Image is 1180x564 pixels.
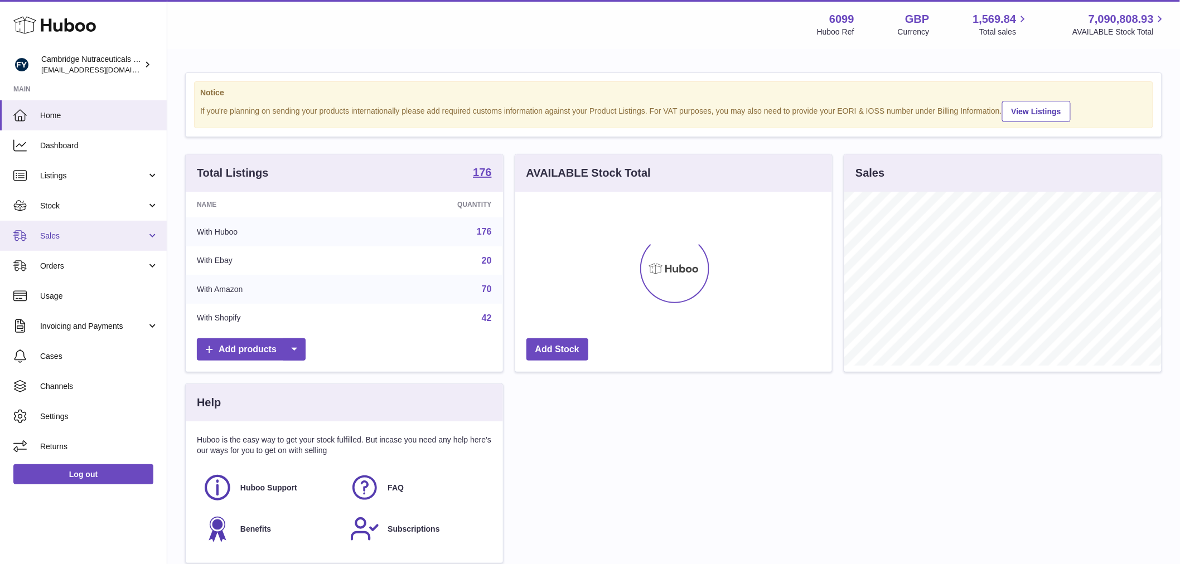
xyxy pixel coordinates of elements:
span: Stock [40,201,147,211]
td: With Huboo [186,217,359,246]
a: 176 [473,167,491,180]
td: With Ebay [186,246,359,275]
td: With Shopify [186,304,359,333]
th: Quantity [359,192,502,217]
span: Sales [40,231,147,241]
a: 1,569.84 Total sales [973,12,1029,37]
a: Benefits [202,514,338,544]
span: Invoicing and Payments [40,321,147,332]
a: Subscriptions [350,514,486,544]
span: Settings [40,411,158,422]
span: Benefits [240,524,271,534]
a: 42 [482,313,492,323]
span: Channels [40,381,158,392]
a: FAQ [350,473,486,503]
span: Subscriptions [388,524,439,534]
h3: AVAILABLE Stock Total [526,166,651,181]
div: Cambridge Nutraceuticals Ltd [41,54,142,75]
th: Name [186,192,359,217]
span: 7,090,808.93 [1089,12,1154,27]
div: If you're planning on sending your products internationally please add required customs informati... [200,99,1147,122]
a: 70 [482,284,492,294]
a: 20 [482,256,492,265]
a: 7,090,808.93 AVAILABLE Stock Total [1072,12,1167,37]
p: Huboo is the easy way to get your stock fulfilled. But incase you need any help here's our ways f... [197,435,492,456]
strong: 6099 [829,12,854,27]
strong: 176 [473,167,491,178]
strong: GBP [905,12,929,27]
span: AVAILABLE Stock Total [1072,27,1167,37]
span: Dashboard [40,140,158,151]
span: [EMAIL_ADDRESS][DOMAIN_NAME] [41,65,164,74]
a: Log out [13,464,153,484]
span: Home [40,110,158,121]
span: Returns [40,441,158,452]
td: With Amazon [186,275,359,304]
span: Listings [40,171,147,181]
span: 1,569.84 [973,12,1017,27]
h3: Sales [855,166,884,181]
span: Huboo Support [240,483,297,493]
h3: Help [197,395,221,410]
h3: Total Listings [197,166,269,181]
div: Huboo Ref [817,27,854,37]
img: huboo@camnutra.com [13,56,30,73]
a: Add Stock [526,338,588,361]
span: FAQ [388,483,404,493]
a: Add products [197,338,306,361]
span: Orders [40,261,147,271]
a: Huboo Support [202,473,338,503]
strong: Notice [200,87,1147,98]
a: 176 [477,227,492,236]
span: Cases [40,351,158,362]
span: Usage [40,291,158,302]
div: Currency [898,27,930,37]
a: View Listings [1002,101,1071,122]
span: Total sales [979,27,1029,37]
